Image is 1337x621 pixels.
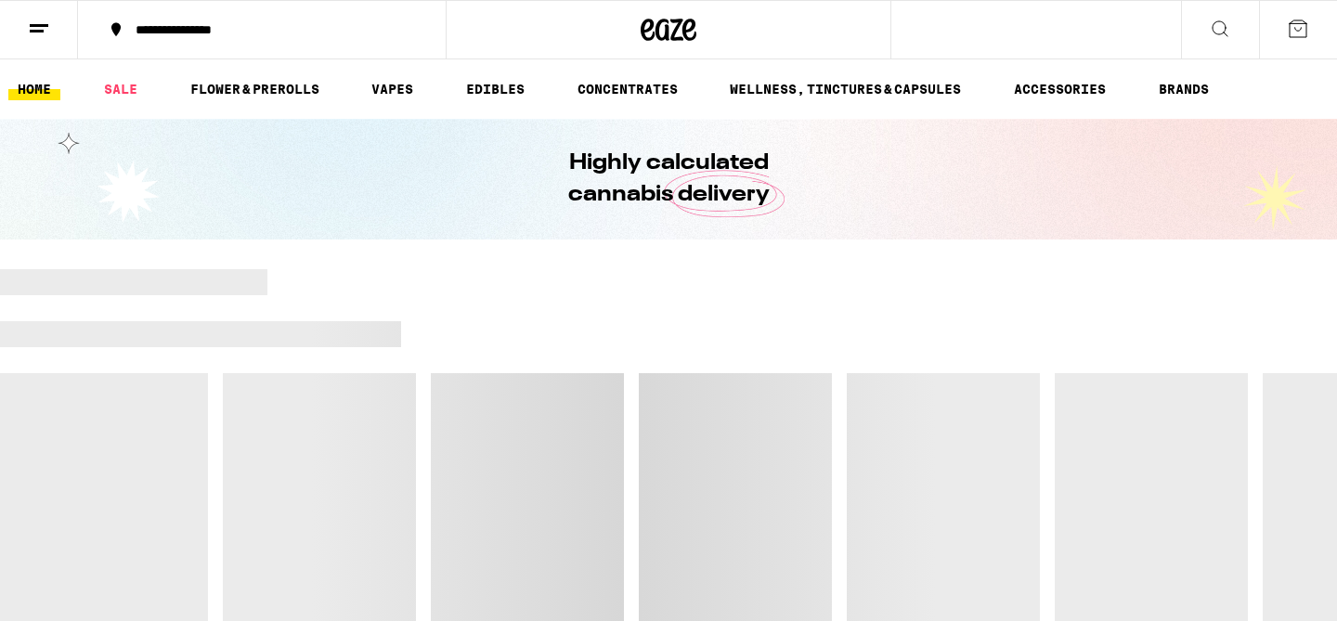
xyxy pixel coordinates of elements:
[515,148,822,211] h1: Highly calculated cannabis delivery
[1005,78,1115,100] a: ACCESSORIES
[181,78,329,100] a: FLOWER & PREROLLS
[568,78,687,100] a: CONCENTRATES
[1149,78,1218,100] a: BRANDS
[720,78,970,100] a: WELLNESS, TINCTURES & CAPSULES
[95,78,147,100] a: SALE
[457,78,534,100] a: EDIBLES
[8,78,60,100] a: HOME
[362,78,422,100] a: VAPES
